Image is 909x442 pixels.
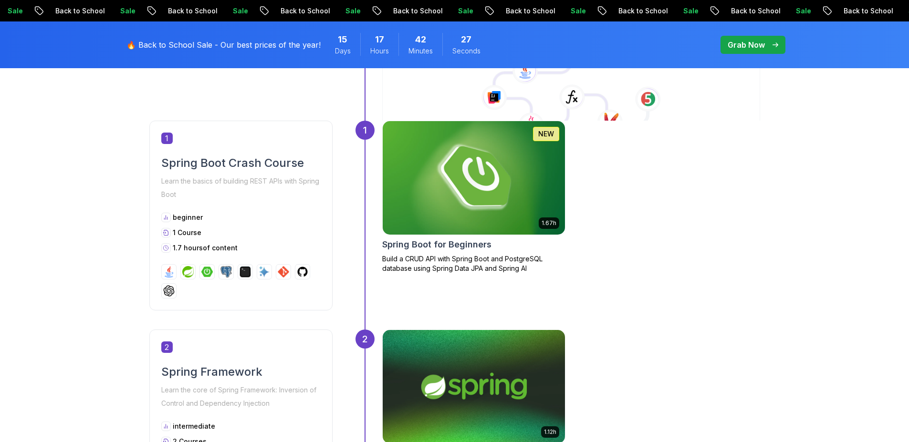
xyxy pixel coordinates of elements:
p: Grab Now [728,39,765,51]
p: Sale [787,6,818,16]
span: 1 Course [173,228,201,236]
p: Back to School [272,6,337,16]
span: 2 [161,341,173,353]
img: ai logo [259,266,270,278]
div: 1 [355,121,375,140]
img: terminal logo [240,266,251,278]
img: Spring Boot for Beginners card [383,121,565,235]
a: Spring Boot for Beginners card1.67hNEWSpring Boot for BeginnersBuild a CRUD API with Spring Boot ... [382,121,565,273]
p: Sale [224,6,255,16]
p: Back to School [159,6,224,16]
p: intermediate [173,421,215,431]
img: spring-boot logo [201,266,213,278]
p: Back to School [610,6,675,16]
p: 🔥 Back to School Sale - Our best prices of the year! [126,39,321,51]
div: 2 [355,329,375,349]
img: postgres logo [220,266,232,278]
span: Days [335,46,351,56]
span: Minutes [408,46,433,56]
p: Back to School [497,6,562,16]
p: Sale [675,6,705,16]
img: java logo [163,266,175,278]
span: 15 Days [338,33,347,46]
h2: Spring Boot for Beginners [382,238,491,251]
p: Sale [449,6,480,16]
p: Learn the core of Spring Framework: Inversion of Control and Dependency Injection [161,383,321,410]
p: Sale [337,6,367,16]
p: Learn the basics of building REST APIs with Spring Boot [161,175,321,201]
span: 27 Seconds [461,33,471,46]
p: Back to School [722,6,787,16]
p: 1.12h [544,428,556,436]
p: Build a CRUD API with Spring Boot and PostgreSQL database using Spring Data JPA and Spring AI [382,254,565,273]
span: 1 [161,133,173,144]
span: Seconds [452,46,481,56]
p: NEW [538,129,554,139]
p: Sale [112,6,142,16]
p: 1.7 hours of content [173,243,238,253]
p: Back to School [835,6,900,16]
h2: Spring Boot Crash Course [161,155,321,171]
h2: Spring Framework [161,364,321,380]
img: chatgpt logo [163,285,175,297]
img: spring logo [182,266,194,278]
p: Back to School [385,6,449,16]
img: git logo [278,266,289,278]
img: github logo [297,266,308,278]
p: Back to School [47,6,112,16]
p: 1.67h [542,219,556,227]
p: beginner [173,213,203,222]
p: Sale [562,6,593,16]
span: Hours [370,46,389,56]
span: 42 Minutes [415,33,426,46]
span: 17 Hours [375,33,384,46]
